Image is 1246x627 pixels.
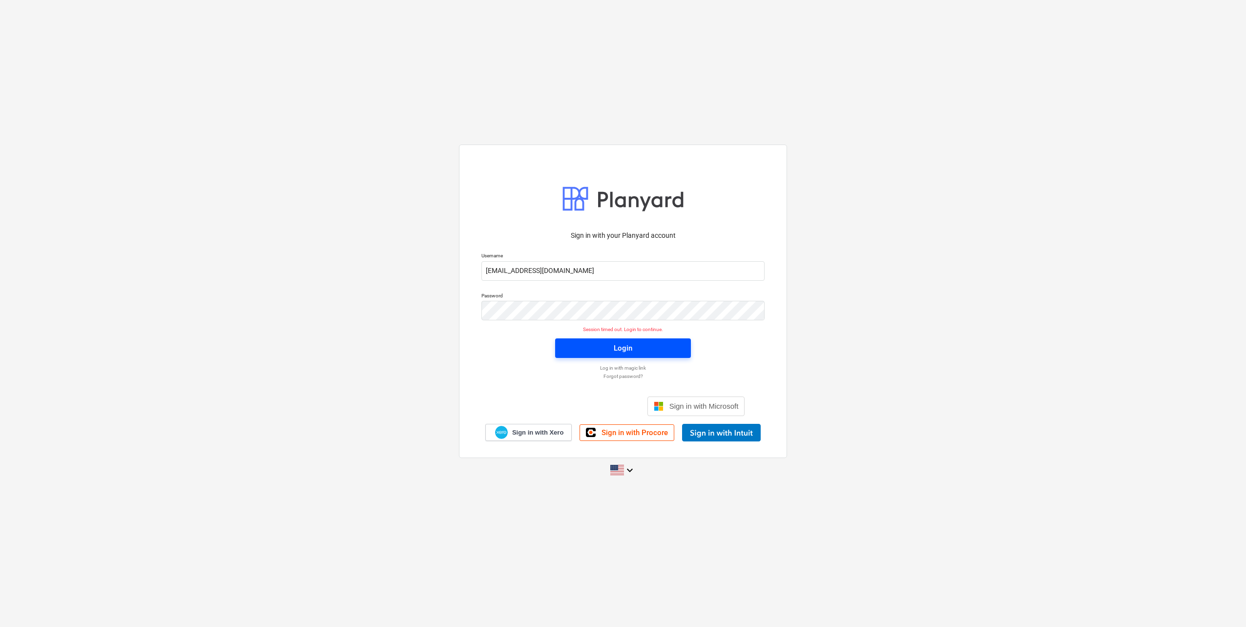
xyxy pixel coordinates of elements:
[481,293,765,301] p: Password
[497,396,644,417] iframe: Prisijungimas naudojant „Google“ mygtuką
[654,401,664,411] img: Microsoft logo
[624,464,636,476] i: keyboard_arrow_down
[495,426,508,439] img: Xero logo
[477,373,769,379] a: Forgot password?
[555,338,691,358] button: Login
[485,424,572,441] a: Sign in with Xero
[477,365,769,371] a: Log in with magic link
[481,261,765,281] input: Username
[1197,580,1246,627] iframe: Chat Widget
[669,402,739,410] span: Sign in with Microsoft
[614,342,632,355] div: Login
[476,326,770,333] p: Session timed out. Login to continue.
[512,428,563,437] span: Sign in with Xero
[481,252,765,261] p: Username
[602,428,668,437] span: Sign in with Procore
[481,230,765,241] p: Sign in with your Planyard account
[580,424,674,441] a: Sign in with Procore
